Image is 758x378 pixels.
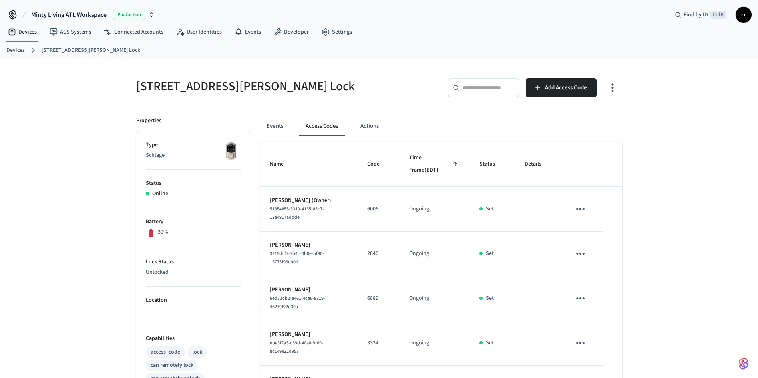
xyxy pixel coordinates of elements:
[367,294,390,303] p: 6889
[146,268,241,277] p: Unlocked
[479,158,505,170] span: Status
[170,25,228,39] a: User Identities
[151,361,193,370] div: can remotely lock
[486,294,494,303] p: Set
[486,249,494,258] p: Set
[270,340,323,355] span: ebe3f7a3-c39d-40a8-9f69-8c149e22d953
[2,25,43,39] a: Devices
[270,206,324,221] span: 51354855-3319-4135-85c7-13a4917addde
[354,117,385,136] button: Actions
[270,331,348,339] p: [PERSON_NAME]
[136,117,161,125] p: Properties
[152,190,168,198] p: Online
[136,78,374,95] h5: [STREET_ADDRESS][PERSON_NAME] Lock
[400,232,470,276] td: Ongoing
[31,10,107,20] span: Minty Living ATL Workspace
[42,46,140,55] a: [STREET_ADDRESS][PERSON_NAME] Lock
[43,25,97,39] a: ACS Systems
[97,25,170,39] a: Connected Accounts
[545,83,587,93] span: Add Access Code
[736,7,752,23] button: rr
[146,307,241,315] p: —
[400,321,470,366] td: Ongoing
[146,151,241,160] p: Schlage
[267,25,315,39] a: Developer
[526,78,597,97] button: Add Access Code
[228,25,267,39] a: Events
[409,152,460,177] span: Time Frame(EDT)
[146,296,241,305] p: Location
[739,357,748,370] img: SeamLogoGradient.69752ec5.svg
[270,241,348,249] p: [PERSON_NAME]
[299,117,344,136] button: Access Codes
[486,205,494,213] p: Set
[367,339,390,347] p: 3334
[260,117,290,136] button: Events
[158,228,168,236] p: 39%
[146,218,241,226] p: Battery
[270,286,348,294] p: [PERSON_NAME]
[315,25,358,39] a: Settings
[146,179,241,188] p: Status
[270,158,294,170] span: Name
[400,276,470,321] td: Ongoing
[146,258,241,266] p: Lock Status
[260,117,622,136] div: ant example
[710,11,726,19] span: Ctrl K
[6,46,25,55] a: Devices
[367,249,390,258] p: 2846
[192,348,202,356] div: lock
[367,205,390,213] p: 6006
[525,158,552,170] span: Details
[270,295,325,310] span: 6ed73db2-a461-4ca6-8819-46279f92d30a
[151,348,180,356] div: access_code
[668,8,732,22] div: Find by IDCtrl K
[270,250,324,265] span: 3715dcf7-7b4c-4b0e-bf80-15775f96cb0d
[367,158,390,170] span: Code
[146,141,241,149] p: Type
[270,196,348,205] p: [PERSON_NAME] (Owner)
[146,334,241,343] p: Capabilities
[486,339,494,347] p: Set
[221,141,241,161] img: Schlage Sense Smart Deadbolt with Camelot Trim, Front
[736,8,751,22] span: rr
[400,187,470,232] td: Ongoing
[113,10,145,20] span: Production
[684,11,708,19] span: Find by ID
